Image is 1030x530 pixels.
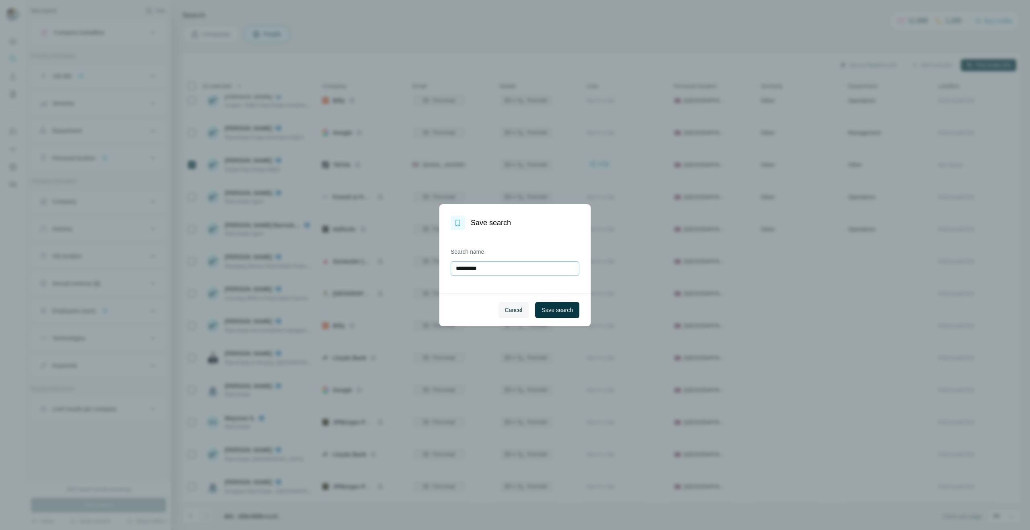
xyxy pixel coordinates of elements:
button: Save search [535,302,579,318]
button: Cancel [499,302,529,318]
label: Search name [451,248,579,256]
span: Save search [542,306,573,314]
h1: Save search [471,217,511,228]
span: Cancel [505,306,523,314]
